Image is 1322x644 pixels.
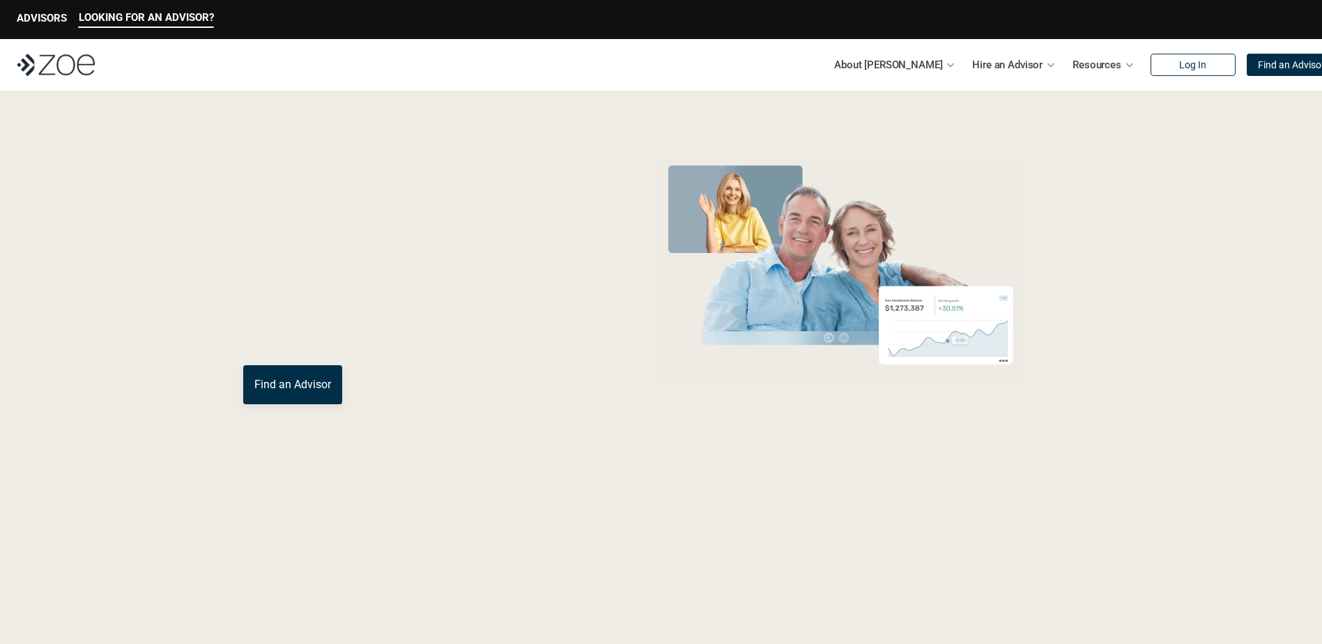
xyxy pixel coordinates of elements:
p: Hire an Advisor [972,54,1043,75]
em: The information in the visuals above is for illustrative purposes only and does not represent an ... [647,394,1034,401]
p: You deserve an advisor you can trust. [PERSON_NAME], hire, and invest with vetted, fiduciary, fin... [243,315,603,348]
p: Loremipsum: *DolOrsi Ametconsecte adi Eli Seddoeius tem inc utlaboreet. Dol 6671 MagNaal Enimadmi... [33,582,1289,632]
p: Log In [1179,59,1206,71]
span: with a Financial Advisor [243,201,525,301]
span: Grow Your Wealth [243,154,553,208]
img: Zoe Financial Hero Image [655,159,1027,385]
p: ADVISORS [17,12,67,24]
p: LOOKING FOR AN ADVISOR? [79,11,214,24]
p: Find an Advisor [254,378,331,391]
p: Resources [1073,54,1121,75]
p: About [PERSON_NAME] [834,54,942,75]
a: Log In [1151,54,1236,76]
a: Find an Advisor [243,365,342,404]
